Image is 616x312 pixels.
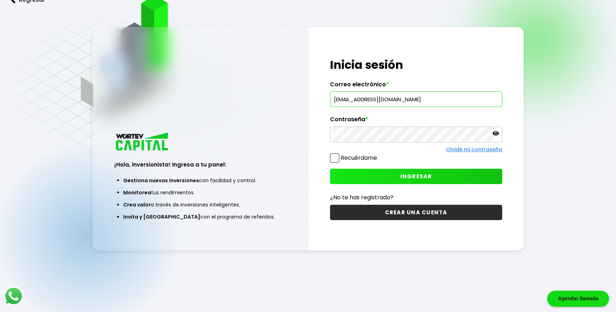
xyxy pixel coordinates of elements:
li: a través de inversiones inteligentes. [123,199,277,211]
span: INGRESAR [400,173,432,180]
span: Invita y [GEOGRAPHIC_DATA] [123,213,200,220]
img: logo_wortev_capital [114,132,171,153]
span: Monitorea [123,189,151,196]
h3: ¡Hola, inversionista! Ingresa a tu panel: [114,160,286,169]
li: tus rendimientos. [123,186,277,199]
input: hola@wortev.capital [333,92,499,107]
li: con el programa de referidos. [123,211,277,223]
button: CREAR UNA CUENTA [330,205,502,220]
label: Recuérdame [341,154,377,162]
div: Agendar llamada [547,291,609,307]
label: Correo electrónico [330,81,502,92]
span: Crea valor [123,201,151,208]
button: INGRESAR [330,169,502,184]
a: ¿No te has registrado?CREAR UNA CUENTA [330,193,502,220]
label: Contraseña [330,116,502,127]
p: ¿No te has registrado? [330,193,502,202]
a: Olvidé mi contraseña [446,146,502,153]
span: Gestiona nuevas inversiones [123,177,199,184]
h1: Inicia sesión [330,56,502,73]
img: logos_whatsapp-icon.242b2217.svg [4,286,24,306]
li: con facilidad y control. [123,174,277,186]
